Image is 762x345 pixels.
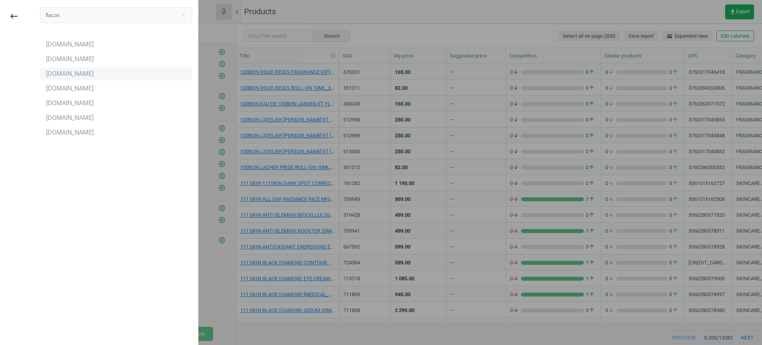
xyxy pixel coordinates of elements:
div: [DOMAIN_NAME] [46,69,94,78]
div: [DOMAIN_NAME] [46,55,94,64]
button: keyboard_backspace [5,7,23,26]
div: [DOMAIN_NAME] [46,99,94,108]
div: [DOMAIN_NAME] [46,84,94,93]
i: keyboard_backspace [9,12,19,21]
div: [DOMAIN_NAME] [46,114,94,122]
button: Close [177,12,189,19]
div: [DOMAIN_NAME] [46,40,94,49]
div: [DOMAIN_NAME] [46,128,94,137]
input: Search campaign [40,7,192,23]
